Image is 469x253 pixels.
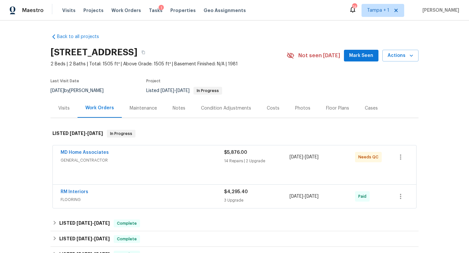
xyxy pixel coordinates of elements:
span: [DATE] [94,221,110,225]
div: Work Orders [85,105,114,111]
span: GENERAL_CONTRACTOR [61,157,224,164]
span: - [290,154,319,160]
span: [DATE] [290,155,303,159]
span: - [77,236,110,241]
span: Visits [62,7,76,14]
div: 1 [159,5,164,11]
button: Mark Seen [344,50,378,62]
div: by [PERSON_NAME] [50,87,111,95]
div: Cases [365,105,378,112]
div: 74 [352,4,357,10]
div: Floor Plans [326,105,349,112]
a: RM Interiors [61,190,88,194]
span: Listed [146,88,222,93]
div: Photos [295,105,310,112]
span: [PERSON_NAME] [420,7,459,14]
span: [DATE] [94,236,110,241]
span: [DATE] [77,236,92,241]
span: [DATE] [305,155,319,159]
span: $4,295.40 [224,190,248,194]
span: Tampa + 1 [367,7,389,14]
span: Complete [114,236,139,242]
span: In Progress [194,89,221,93]
span: Not seen [DATE] [298,52,340,59]
span: [DATE] [161,88,174,93]
h2: [STREET_ADDRESS] [50,49,137,56]
span: - [161,88,190,93]
div: Maintenance [130,105,157,112]
span: Work Orders [111,7,141,14]
a: Back to all projects [50,33,113,40]
h6: LISTED [59,235,110,243]
span: Mark Seen [349,52,373,60]
span: Paid [358,193,369,200]
span: [DATE] [290,194,303,199]
span: - [77,221,110,225]
div: 3 Upgrade [224,197,290,204]
span: In Progress [107,130,135,137]
span: [DATE] [176,88,190,93]
span: - [290,193,319,200]
span: [DATE] [70,131,85,136]
div: Notes [173,105,185,112]
span: [DATE] [77,221,92,225]
button: Actions [382,50,419,62]
span: 2 Beds | 2 Baths | Total: 1505 ft² | Above Grade: 1505 ft² | Basement Finished: N/A | 1981 [50,61,287,67]
span: Project [146,79,161,83]
div: LISTED [DATE]-[DATE]Complete [50,216,419,231]
span: [DATE] [305,194,319,199]
span: Last Visit Date [50,79,79,83]
span: [DATE] [87,131,103,136]
span: Complete [114,220,139,227]
span: Projects [83,7,104,14]
span: FLOORING [61,196,224,203]
span: Properties [170,7,196,14]
div: LISTED [DATE]-[DATE]Complete [50,231,419,247]
span: Geo Assignments [204,7,246,14]
span: Maestro [22,7,44,14]
h6: LISTED [59,220,110,227]
div: LISTED [DATE]-[DATE]In Progress [50,123,419,144]
button: Copy Address [137,47,149,58]
h6: LISTED [52,130,103,138]
span: Actions [388,52,413,60]
span: $5,876.00 [224,150,247,155]
div: Costs [267,105,279,112]
div: Visits [58,105,70,112]
div: Condition Adjustments [201,105,251,112]
span: Tasks [149,8,163,13]
span: Needs QC [358,154,381,160]
span: - [70,131,103,136]
div: 14 Repairs | 2 Upgrade [224,158,290,164]
span: [DATE] [50,88,64,93]
a: MD Home Associates [61,150,109,155]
